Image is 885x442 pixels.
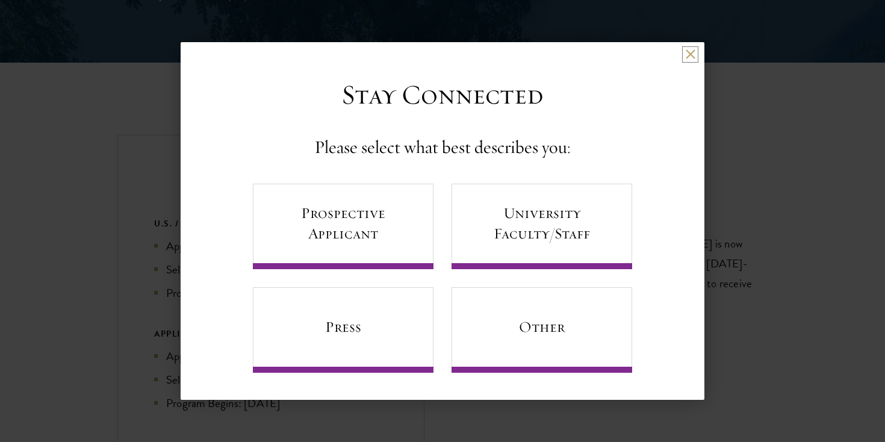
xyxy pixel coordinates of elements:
h3: Stay Connected [341,78,544,112]
h4: Please select what best describes you: [314,135,571,160]
a: Prospective Applicant [253,184,433,269]
a: University Faculty/Staff [452,184,632,269]
a: Other [452,287,632,373]
a: Press [253,287,433,373]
